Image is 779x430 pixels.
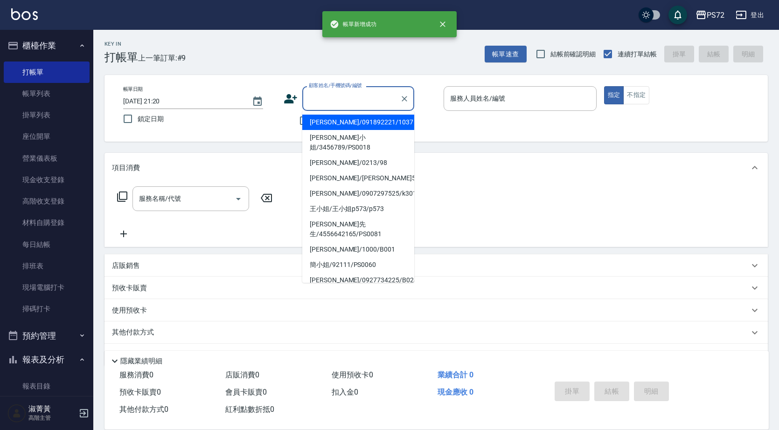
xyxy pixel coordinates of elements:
[330,20,376,29] span: 帳單新增成功
[104,299,768,321] div: 使用預收卡
[225,370,259,379] span: 店販消費 0
[302,155,414,171] li: [PERSON_NAME]/0213/98
[4,212,90,233] a: 材料自購登錄
[302,257,414,273] li: 簡小姐/92111/PS0060
[302,186,414,201] li: [PERSON_NAME]/0907297525/k30112
[4,234,90,255] a: 每日結帳
[4,348,90,372] button: 報表及分析
[120,356,162,366] p: 隱藏業績明細
[231,191,246,206] button: Open
[4,298,90,320] a: 掃碼打卡
[112,261,140,271] p: 店販銷售
[28,404,76,414] h5: 淑菁黃
[302,273,414,288] li: [PERSON_NAME]/0927734225/B0244
[112,328,159,338] p: 其他付款方式
[4,375,90,397] a: 報表目錄
[112,350,147,360] p: 備註及來源
[438,370,473,379] span: 業績合計 0
[104,51,138,64] h3: 打帳單
[104,277,768,299] div: 預收卡販賣
[432,14,453,34] button: close
[732,7,768,24] button: 登出
[398,92,411,105] button: Clear
[138,114,164,124] span: 鎖定日期
[332,370,373,379] span: 使用預收卡 0
[332,388,358,396] span: 扣入金 0
[4,104,90,126] a: 掛單列表
[4,61,90,83] a: 打帳單
[618,49,657,59] span: 連續打單結帳
[225,388,267,396] span: 會員卡販賣 0
[4,255,90,277] a: 排班表
[707,9,724,21] div: PS72
[550,49,596,59] span: 結帳前確認明細
[112,306,147,315] p: 使用預收卡
[112,283,147,293] p: 預收卡販賣
[112,163,140,173] p: 項目消費
[4,324,90,348] button: 預約管理
[119,388,161,396] span: 預收卡販賣 0
[4,277,90,298] a: 現場電腦打卡
[119,370,153,379] span: 服務消費 0
[7,404,26,423] img: Person
[623,86,649,104] button: 不指定
[4,148,90,169] a: 營業儀表板
[123,94,243,109] input: YYYY/MM/DD hh:mm
[302,171,414,186] li: [PERSON_NAME]/[PERSON_NAME]5125/5125
[309,82,362,89] label: 顧客姓名/手機號碼/編號
[668,6,687,24] button: save
[438,388,473,396] span: 現金應收 0
[104,153,768,183] div: 項目消費
[4,126,90,147] a: 座位開單
[104,344,768,366] div: 備註及來源
[104,254,768,277] div: 店販銷售
[302,115,414,130] li: [PERSON_NAME]/091892221/1037
[485,46,527,63] button: 帳單速查
[28,414,76,422] p: 高階主管
[302,201,414,217] li: 王小姐/王小姐p573/p573
[104,321,768,344] div: 其他付款方式
[225,405,274,414] span: 紅利點數折抵 0
[11,8,38,20] img: Logo
[692,6,728,25] button: PS72
[4,34,90,58] button: 櫃檯作業
[123,86,143,93] label: 帳單日期
[604,86,624,104] button: 指定
[4,83,90,104] a: 帳單列表
[246,90,269,113] button: Choose date, selected date is 2025-09-04
[4,169,90,191] a: 現金收支登錄
[119,405,168,414] span: 其他付款方式 0
[302,242,414,257] li: [PERSON_NAME]/1000/B001
[302,217,414,242] li: [PERSON_NAME]先生/4556642165/PS0081
[104,41,138,47] h2: Key In
[4,191,90,212] a: 高階收支登錄
[302,130,414,155] li: [PERSON_NAME]小姐/3456789/PS0018
[138,52,186,64] span: 上一筆訂單:#9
